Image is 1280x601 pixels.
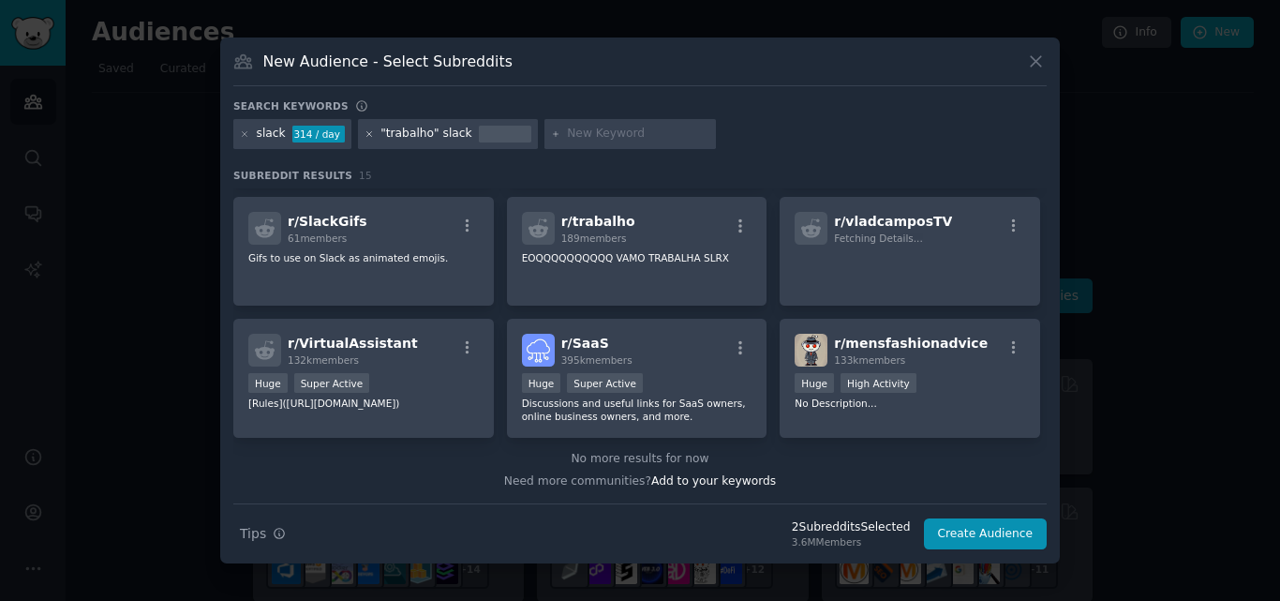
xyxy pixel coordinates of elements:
[834,233,922,244] span: Fetching Details...
[792,519,911,536] div: 2 Subreddit s Selected
[522,251,752,264] p: EOQQQQQQQQQQ VAMO TRABALHA SLRX
[248,397,479,410] p: [Rules]([URL][DOMAIN_NAME])
[292,126,345,143] div: 314 / day
[567,373,643,393] div: Super Active
[233,451,1047,468] div: No more results for now
[522,334,555,367] img: SaaS
[233,169,352,182] span: Subreddit Results
[834,214,952,229] span: r/ vladcamposTV
[233,467,1047,490] div: Need more communities?
[380,126,472,143] div: "trabalho" slack
[561,233,627,244] span: 189 members
[567,126,709,143] input: New Keyword
[288,354,359,366] span: 132k members
[522,373,561,393] div: Huge
[233,99,349,113] h3: Search keywords
[257,126,286,143] div: slack
[841,373,916,393] div: High Activity
[294,373,370,393] div: Super Active
[288,214,367,229] span: r/ SlackGifs
[924,518,1048,550] button: Create Audience
[561,336,609,351] span: r/ SaaS
[233,518,292,550] button: Tips
[240,524,266,544] span: Tips
[834,336,988,351] span: r/ mensfashionadvice
[795,334,827,367] img: mensfashionadvice
[288,336,418,351] span: r/ VirtualAssistant
[522,397,752,423] p: Discussions and useful links for SaaS owners, online business owners, and more.
[288,233,347,244] span: 61 members
[795,373,834,393] div: Huge
[561,214,635,229] span: r/ trabalho
[561,354,633,366] span: 395k members
[359,170,372,181] span: 15
[834,354,905,366] span: 133k members
[651,474,776,488] span: Add to your keywords
[248,251,479,264] p: Gifs to use on Slack as animated emojis.
[795,397,1025,410] p: No Description...
[248,373,288,393] div: Huge
[792,535,911,548] div: 3.6M Members
[263,52,513,71] h3: New Audience - Select Subreddits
